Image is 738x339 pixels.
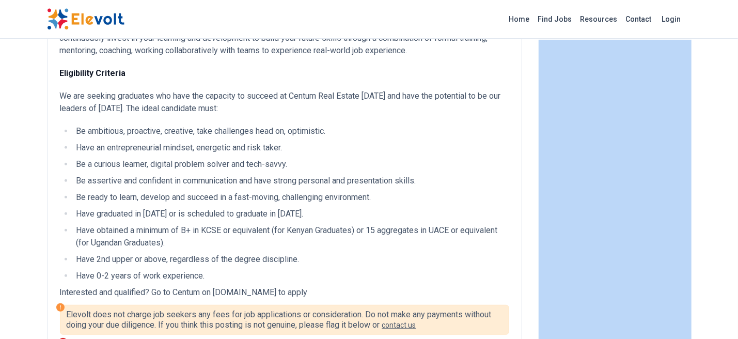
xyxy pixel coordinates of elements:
[622,11,656,27] a: Contact
[73,224,509,249] li: Have obtained a minimum of B+ in KCSE or equivalent (for Kenyan Graduates) or 15 aggregates in UA...
[505,11,534,27] a: Home
[576,11,622,27] a: Resources
[73,142,509,154] li: Have an entrepreneurial mindset, energetic and risk taker.
[73,208,509,220] li: Have graduated in [DATE] or is scheduled to graduate in [DATE].
[686,289,738,339] iframe: Chat Widget
[73,175,509,187] li: Be assertive and confident in communication and have strong personal and presentation skills.
[47,8,124,30] img: Elevolt
[73,253,509,266] li: Have 2nd upper or above, regardless of the degree discipline.
[60,68,126,78] strong: Eligibility Criteria
[67,310,503,330] p: Elevolt does not charge job seekers any fees for job applications or consideration. Do not make a...
[73,270,509,282] li: Have 0-2 years of work experience.
[656,9,687,29] a: Login
[73,191,509,204] li: Be ready to learn, develop and succeed in a fast-moving, challenging environment.
[73,125,509,137] li: Be ambitious, proactive, creative, take challenges head on, optimistic.
[382,321,416,329] a: contact us
[60,286,509,299] p: Interested and qualified? Go to Centum on [DOMAIN_NAME] to apply
[534,11,576,27] a: Find Jobs
[73,158,509,171] li: Be a curious learner, digital problem solver and tech-savvy.
[60,90,509,115] p: We are seeking graduates who have the capacity to succeed at Centum Real Estate [DATE] and have t...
